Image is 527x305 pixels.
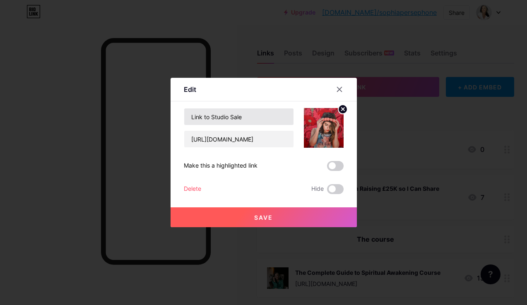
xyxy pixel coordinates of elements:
input: Title [184,108,294,125]
button: Save [171,207,357,227]
input: URL [184,131,294,147]
img: link_thumbnail [304,108,344,148]
span: Save [254,214,273,221]
div: Edit [184,84,196,94]
span: Hide [311,184,324,194]
div: Delete [184,184,201,194]
div: Make this a highlighted link [184,161,257,171]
